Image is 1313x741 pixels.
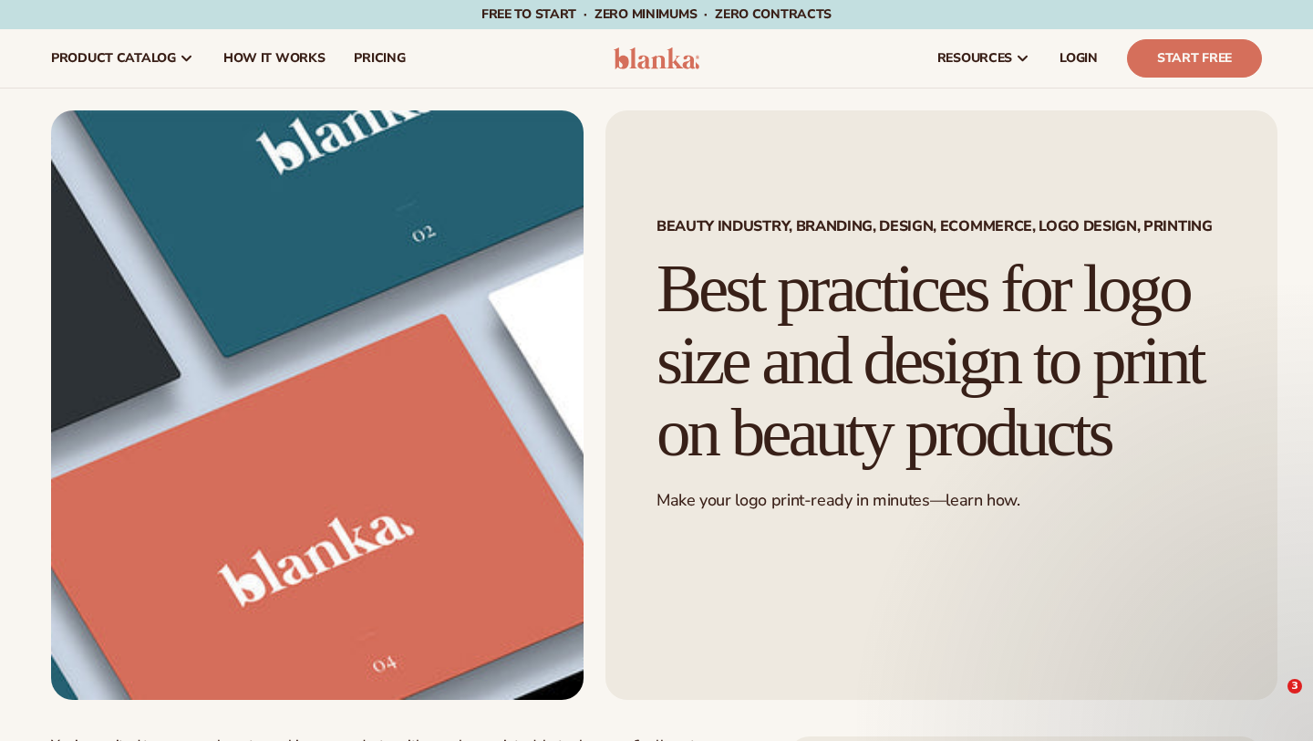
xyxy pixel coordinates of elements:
[1060,51,1098,66] span: LOGIN
[1250,679,1294,723] iframe: Intercom live chat
[937,51,1012,66] span: resources
[339,29,419,88] a: pricing
[223,51,326,66] span: How It Works
[614,47,700,69] img: logo
[51,51,176,66] span: product catalog
[656,490,1226,511] p: Make your logo print-ready in minutes—learn how.
[51,110,584,700] img: Best practices for logo size and design to print on beauty products
[1287,679,1302,694] span: 3
[656,219,1226,234] span: BEAUTY INDUSTRY, BRANDING, DESIGN, ECOMMERCE, LOGO DESIGN, PRINTING
[354,51,405,66] span: pricing
[481,5,832,23] span: Free to start · ZERO minimums · ZERO contracts
[36,29,209,88] a: product catalog
[1045,29,1112,88] a: LOGIN
[656,253,1226,468] h1: Best practices for logo size and design to print on beauty products
[923,29,1045,88] a: resources
[1127,39,1262,78] a: Start Free
[209,29,340,88] a: How It Works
